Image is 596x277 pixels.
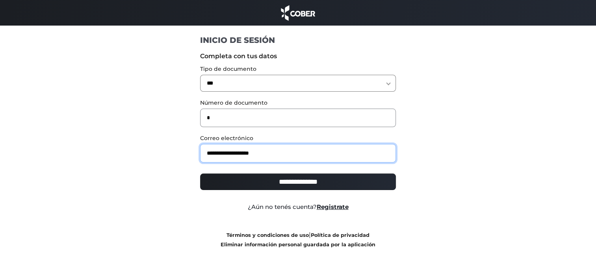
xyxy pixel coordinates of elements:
div: | [194,230,402,249]
label: Tipo de documento [200,65,396,73]
div: ¿Aún no tenés cuenta? [194,203,402,212]
a: Política de privacidad [311,232,369,238]
a: Registrate [317,203,349,211]
img: cober_marca.png [279,4,317,22]
label: Completa con tus datos [200,52,396,61]
a: Eliminar información personal guardada por la aplicación [221,242,375,247]
label: Correo electrónico [200,134,396,142]
h1: INICIO DE SESIÓN [200,35,396,45]
label: Número de documento [200,99,396,107]
a: Términos y condiciones de uso [227,232,309,238]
